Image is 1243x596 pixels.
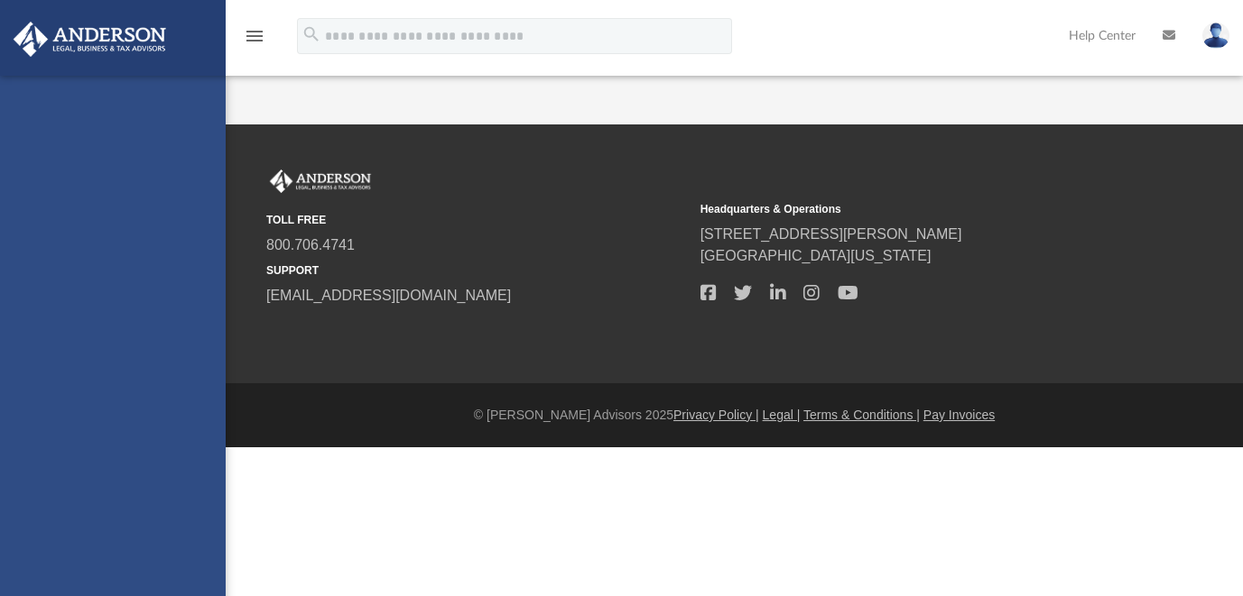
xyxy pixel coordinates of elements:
small: TOLL FREE [266,212,688,228]
a: Privacy Policy | [673,408,759,422]
a: Terms & Conditions | [803,408,920,422]
a: [EMAIL_ADDRESS][DOMAIN_NAME] [266,288,511,303]
a: [STREET_ADDRESS][PERSON_NAME] [700,226,962,242]
small: Headquarters & Operations [700,201,1122,217]
a: Pay Invoices [923,408,995,422]
img: Anderson Advisors Platinum Portal [266,170,375,193]
i: menu [244,25,265,47]
small: SUPPORT [266,262,688,279]
a: Legal | [763,408,801,422]
a: menu [244,34,265,47]
a: [GEOGRAPHIC_DATA][US_STATE] [700,248,932,263]
img: User Pic [1202,23,1229,49]
i: search [301,24,321,44]
div: © [PERSON_NAME] Advisors 2025 [226,406,1243,425]
img: Anderson Advisors Platinum Portal [8,22,172,57]
a: 800.706.4741 [266,237,355,252]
